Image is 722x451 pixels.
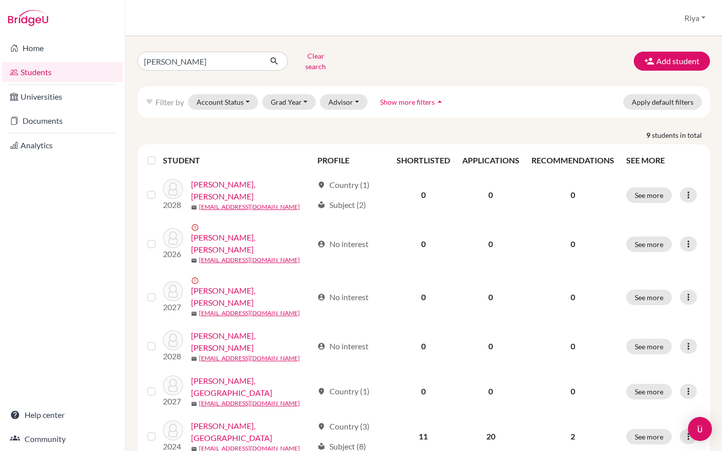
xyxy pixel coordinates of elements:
[188,94,258,110] button: Account Status
[531,340,614,352] p: 0
[262,94,316,110] button: Grad Year
[626,339,672,354] button: See more
[626,384,672,399] button: See more
[317,385,370,397] div: Country (1)
[2,405,123,425] a: Help center
[163,301,183,313] p: 2027
[2,38,123,58] a: Home
[163,281,183,301] img: Duc Anh, Nguyen
[456,148,525,172] th: APPLICATIONS
[317,238,369,250] div: No interest
[531,238,614,250] p: 0
[626,290,672,305] button: See more
[199,309,300,318] a: [EMAIL_ADDRESS][DOMAIN_NAME]
[317,293,325,301] span: account_circle
[191,420,313,444] a: [PERSON_NAME], [GEOGRAPHIC_DATA]
[163,375,183,395] img: Nguyen, Phuong Anh
[456,369,525,414] td: 0
[145,98,153,106] i: filter_list
[191,204,197,210] span: mail
[317,422,325,430] span: location_on
[163,420,183,440] img: NGUYEN, ANH
[199,202,300,211] a: [EMAIL_ADDRESS][DOMAIN_NAME]
[688,417,712,441] div: Open Intercom Messenger
[199,399,300,408] a: [EMAIL_ADDRESS][DOMAIN_NAME]
[391,217,456,271] td: 0
[531,385,614,397] p: 0
[2,135,123,155] a: Analytics
[163,228,183,248] img: Dang Ngoc Anh, Nguyen
[191,375,313,399] a: [PERSON_NAME], [GEOGRAPHIC_DATA]
[456,172,525,217] td: 0
[191,401,197,407] span: mail
[191,178,313,202] a: [PERSON_NAME], [PERSON_NAME]
[317,342,325,350] span: account_circle
[372,94,453,110] button: Show more filtersarrow_drop_up
[163,248,183,260] p: 2026
[317,291,369,303] div: No interest
[646,130,652,140] strong: 9
[380,98,435,106] span: Show more filters
[163,330,183,350] img: Ngoc Quynh Anh, Nguyen
[391,172,456,217] td: 0
[317,387,325,395] span: location_on
[456,324,525,369] td: 0
[391,369,456,414] td: 0
[317,420,370,432] div: Country (3)
[317,201,325,209] span: local_library
[163,350,183,362] p: 2028
[391,148,456,172] th: SHORTLISTED
[391,271,456,324] td: 0
[626,187,672,203] button: See more
[8,10,48,26] img: Bridge-U
[191,232,313,256] a: [PERSON_NAME], [PERSON_NAME]
[163,179,183,199] img: Angelina Ngoc Anh, Nguyen
[191,223,201,232] span: error_outline
[531,430,614,442] p: 2
[191,277,201,285] span: error_outline
[311,148,390,172] th: PROFILE
[435,97,445,107] i: arrow_drop_up
[634,52,710,71] button: Add student
[456,217,525,271] td: 0
[2,62,123,82] a: Students
[155,97,184,107] span: Filter by
[163,148,311,172] th: STUDENT
[137,52,262,71] input: Find student by name...
[163,199,183,211] p: 2028
[163,395,183,407] p: 2027
[680,9,710,28] button: Riya
[2,111,123,131] a: Documents
[191,311,197,317] span: mail
[317,240,325,248] span: account_circle
[531,291,614,303] p: 0
[317,340,369,352] div: No interest
[191,330,313,354] a: [PERSON_NAME], [PERSON_NAME]
[652,130,710,140] span: students in total
[620,148,706,172] th: SEE MORE
[525,148,620,172] th: RECOMMENDATIONS
[456,271,525,324] td: 0
[2,87,123,107] a: Universities
[288,48,343,74] button: Clear search
[391,324,456,369] td: 0
[199,256,300,265] a: [EMAIL_ADDRESS][DOMAIN_NAME]
[626,237,672,252] button: See more
[317,442,325,450] span: local_library
[191,285,313,309] a: [PERSON_NAME], [PERSON_NAME]
[191,258,197,264] span: mail
[531,189,614,201] p: 0
[317,179,370,191] div: Country (1)
[191,356,197,362] span: mail
[626,429,672,444] button: See more
[623,94,702,110] button: Apply default filters
[317,199,366,211] div: Subject (2)
[317,181,325,189] span: location_on
[2,429,123,449] a: Community
[199,354,300,363] a: [EMAIL_ADDRESS][DOMAIN_NAME]
[320,94,368,110] button: Advisor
